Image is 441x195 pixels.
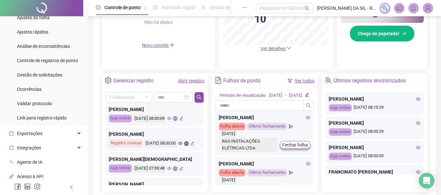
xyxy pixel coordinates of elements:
span: Admissão digital [162,5,195,10]
span: file-done [153,5,158,10]
div: RAS INSTALAÇÕES ELÉTRICAS LTDA [220,138,277,152]
div: Período de visualização: [220,92,266,99]
span: send [289,123,293,130]
div: [PERSON_NAME] [109,131,200,138]
span: file-text [215,77,222,84]
span: eye [416,145,420,150]
button: Fechar folha [280,141,310,149]
div: [DATE] 08:00:00 [145,139,177,147]
span: eye [416,97,420,101]
div: [PERSON_NAME] [109,106,200,113]
span: Validar protocolo [17,101,52,106]
span: Ajustes da folha [17,15,50,20]
div: App online [329,128,352,136]
div: [DATE] 08:00:09 [134,115,165,123]
span: search [306,103,311,108]
span: linkedin [24,183,31,190]
div: [DATE] [269,92,282,99]
a: Ver todos [295,78,314,83]
span: left [69,185,74,189]
span: eye [306,161,310,166]
span: Acesso à API [17,174,43,179]
span: filter [288,78,292,83]
div: [DATE] 08:00:09 [329,153,420,160]
span: notification [396,5,402,11]
span: instagram [34,183,40,190]
div: [PERSON_NAME] [219,114,310,121]
span: arrow-right [402,31,406,36]
div: Folha aberta [219,123,245,130]
div: [DATE] [220,176,237,184]
img: sparkle-icon.fc2bf0ac1784a2077858766a79e2daf3.svg [381,5,388,12]
span: search [305,6,309,11]
div: [PERSON_NAME] [109,181,200,188]
div: App online [329,104,352,112]
div: [DATE] [220,130,237,138]
span: eye [178,141,182,146]
span: Gestão de solicitações [17,72,62,77]
span: Fechar folha [282,141,308,148]
span: Ver detalhes [260,46,286,51]
span: eye [167,166,171,171]
div: [DATE] [289,92,302,99]
span: [PERSON_NAME] DA SIL - RAS INSTALAÇÕES ELÉTRICAS LTDA [317,5,376,12]
span: plus [169,42,175,48]
span: eye [416,170,420,174]
span: api [9,174,14,179]
div: Registro manual [109,139,143,147]
a: Abrir registro [178,78,204,83]
span: Ajustes rápidos [17,29,48,35]
div: - [285,92,286,99]
span: Link para registro rápido [17,115,67,120]
span: Gestão de férias [210,5,243,10]
div: [DATE] 08:10:29 [329,104,420,112]
span: export [9,131,14,136]
span: setting [105,77,112,84]
span: bell [411,5,417,11]
div: Não há dados [128,19,188,26]
div: App online [109,115,132,123]
span: Análise de inconsistências [17,44,70,49]
div: Último fechamento [247,123,287,130]
div: Folhas de ponto [223,75,260,86]
div: [DATE] 07:59:48 [134,164,165,173]
span: global [173,116,177,120]
div: App online [109,164,132,173]
span: clock-circle [96,5,101,10]
span: facebook [14,183,21,190]
span: edit [305,93,309,97]
span: down [287,46,291,50]
div: App online [329,153,352,160]
div: Folha aberta [219,169,245,176]
div: [PERSON_NAME][DEMOGRAPHIC_DATA] [109,156,200,163]
span: ellipsis [242,5,247,10]
span: global [184,141,188,146]
div: [DATE] 08:00:29 [329,128,420,136]
span: Ocorrências [17,87,41,92]
span: team [325,77,332,84]
span: Agente de IA [17,160,42,165]
div: Último fechamento [247,169,287,176]
span: Integrações [17,145,41,150]
span: edit [190,141,195,146]
span: Controle de ponto [104,5,141,10]
span: sun [201,5,206,10]
div: Gerenciar registro [113,75,154,86]
span: Novo convite [142,43,175,48]
div: [PERSON_NAME] [329,144,420,151]
div: Últimos registros sincronizados [333,75,406,86]
span: Exportações [17,131,42,136]
span: search [197,95,202,100]
span: eye [306,115,310,120]
span: Chega de papelada! [358,30,399,37]
span: eye [167,116,171,120]
button: Chega de papelada! [350,25,415,42]
div: Open Intercom Messenger [419,173,434,188]
div: [PERSON_NAME] [329,119,420,127]
div: [PERSON_NAME] [219,160,310,167]
span: eye [416,121,420,125]
span: edit [179,166,183,171]
span: edit [179,116,183,120]
span: pushpin [143,6,147,10]
span: global [173,166,177,171]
